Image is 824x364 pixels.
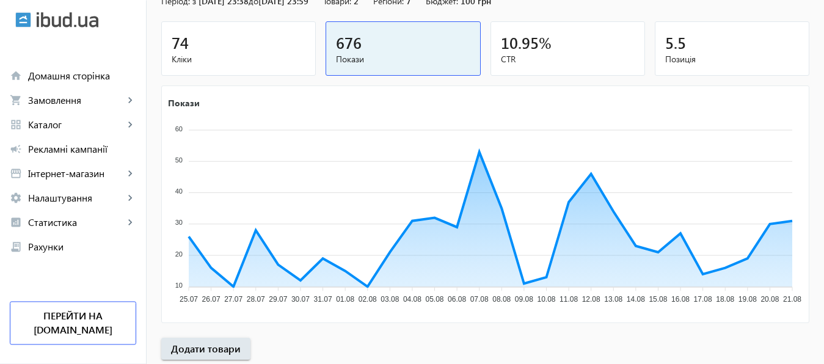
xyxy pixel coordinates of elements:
span: 676 [336,32,362,53]
span: 5.5 [665,32,686,53]
tspan: 20.08 [760,295,779,304]
img: ibud.svg [15,12,31,27]
tspan: 13.08 [604,295,622,304]
a: Перейти на [DOMAIN_NAME] [10,301,136,344]
span: Замовлення [28,94,124,106]
tspan: 30 [175,219,183,226]
tspan: 30.07 [291,295,310,304]
span: 74 [172,32,189,53]
span: Позиція [665,53,799,65]
tspan: 05.08 [426,295,444,304]
tspan: 27.07 [224,295,242,304]
tspan: 07.08 [470,295,489,304]
span: Домашня сторінка [28,70,136,82]
img: ibud_text.svg [37,12,98,27]
tspan: 25.07 [180,295,198,304]
span: Додати товари [171,342,241,355]
span: CTR [501,53,635,65]
tspan: 12.08 [582,295,600,304]
tspan: 18.08 [716,295,734,304]
tspan: 31.07 [314,295,332,304]
text: Покази [168,96,200,108]
mat-icon: receipt_long [10,241,22,253]
span: % [539,32,552,53]
mat-icon: keyboard_arrow_right [124,94,136,106]
tspan: 03.08 [381,295,399,304]
tspan: 01.08 [336,295,354,304]
mat-icon: settings [10,192,22,204]
mat-icon: home [10,70,22,82]
tspan: 17.08 [694,295,712,304]
mat-icon: shopping_cart [10,94,22,106]
mat-icon: keyboard_arrow_right [124,192,136,204]
tspan: 04.08 [403,295,421,304]
tspan: 21.08 [783,295,801,304]
mat-icon: campaign [10,143,22,155]
span: Інтернет-магазин [28,167,124,180]
tspan: 20 [175,250,183,258]
span: Налаштування [28,192,124,204]
mat-icon: keyboard_arrow_right [124,118,136,131]
tspan: 28.07 [247,295,265,304]
button: Додати товари [161,338,250,360]
tspan: 08.08 [492,295,511,304]
tspan: 10.08 [537,295,555,304]
mat-icon: storefront [10,167,22,180]
mat-icon: grid_view [10,118,22,131]
span: Каталог [28,118,124,131]
tspan: 19.08 [738,295,757,304]
span: Кліки [172,53,305,65]
tspan: 16.08 [671,295,690,304]
tspan: 40 [175,187,183,195]
mat-icon: analytics [10,216,22,228]
tspan: 06.08 [448,295,466,304]
tspan: 29.07 [269,295,287,304]
tspan: 15.08 [649,295,667,304]
tspan: 50 [175,156,183,164]
span: Рекламні кампанії [28,143,136,155]
tspan: 02.08 [359,295,377,304]
tspan: 11.08 [560,295,578,304]
span: 10.95 [501,32,539,53]
span: Статистика [28,216,124,228]
tspan: 60 [175,125,183,132]
span: Рахунки [28,241,136,253]
span: Покази [336,53,470,65]
tspan: 14.08 [627,295,645,304]
tspan: 09.08 [515,295,533,304]
mat-icon: keyboard_arrow_right [124,167,136,180]
tspan: 26.07 [202,295,221,304]
tspan: 10 [175,282,183,289]
mat-icon: keyboard_arrow_right [124,216,136,228]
